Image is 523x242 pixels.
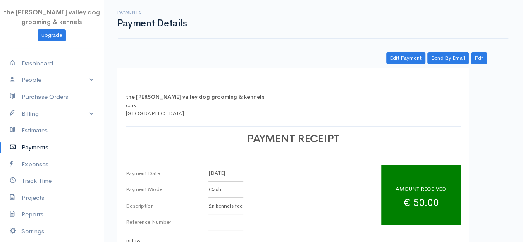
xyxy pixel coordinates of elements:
td: 2n kennels fee [208,198,243,214]
h6: Payments [117,10,187,14]
div: € 50.00 [381,165,461,225]
span: AMOUNT RECEIVED [396,185,446,192]
h1: Payment Details [117,18,187,29]
span: the [PERSON_NAME] valley dog grooming & kennels [4,8,100,26]
a: Send By Email [427,52,469,64]
td: [DATE] [208,165,243,182]
td: Description [126,198,208,214]
td: Payment Mode [126,181,208,198]
td: Reference Number [126,214,208,230]
td: Payment Date [126,165,208,182]
a: Pdf [471,52,487,64]
h1: PAYMENT RECEIPT [126,133,461,145]
a: Upgrade [38,29,66,41]
a: Edit Payment [386,52,425,64]
td: Cash [208,181,243,198]
div: cork [GEOGRAPHIC_DATA] [126,101,265,117]
b: the [PERSON_NAME] valley dog grooming & kennels [126,93,265,101]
